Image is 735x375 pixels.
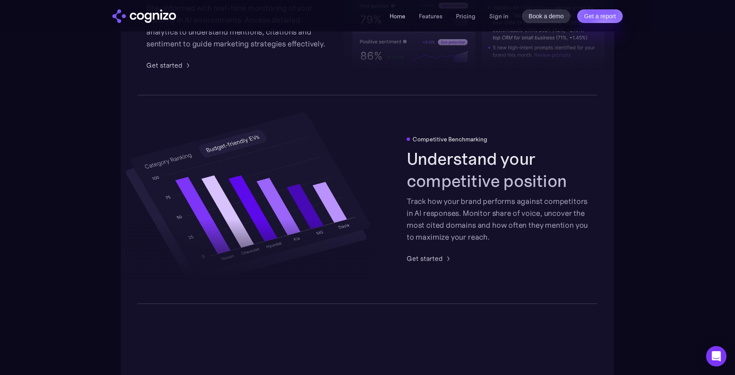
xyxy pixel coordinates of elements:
div: Get started [146,60,182,70]
div: Get started [407,253,443,263]
a: Sign in [489,11,508,21]
h2: Understand your competitive position [407,148,589,192]
img: cognizo logo [112,9,176,23]
a: home [112,9,176,23]
div: Track how your brand performs against competitors in AI responses. Monitor share of voice, uncove... [407,195,589,243]
a: Pricing [456,12,476,20]
a: Book a demo [522,9,571,23]
a: Get started [146,60,193,70]
a: Features [419,12,442,20]
div: Competitive Benchmarking [413,136,487,143]
a: Get a report [577,9,623,23]
a: Home [390,12,405,20]
div: Open Intercom Messenger [706,346,726,366]
a: Get started [407,253,453,263]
